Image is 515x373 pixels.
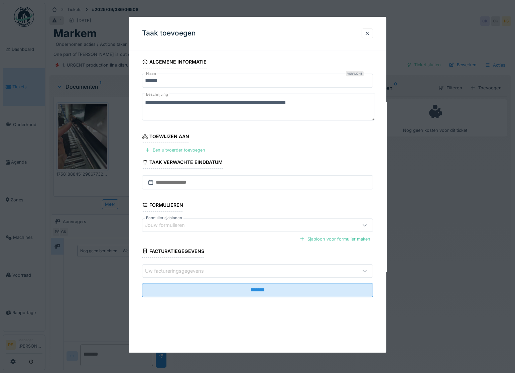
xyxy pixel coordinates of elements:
[297,235,373,244] div: Sjabloon voor formulier maken
[142,146,208,155] div: Een uitvoerder toevoegen
[142,131,189,143] div: Toewijzen aan
[145,71,157,77] label: Naam
[142,200,183,212] div: Formulieren
[142,57,207,68] div: Algemene informatie
[145,267,213,275] div: Uw factureringsgegevens
[346,71,364,76] div: Verplicht
[145,90,169,99] label: Beschrijving
[145,215,183,221] label: Formulier sjablonen
[145,221,194,229] div: Jouw formulieren
[142,29,196,37] h3: Taak toevoegen
[142,157,223,169] div: Taak verwachte einddatum
[142,246,204,258] div: Facturatiegegevens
